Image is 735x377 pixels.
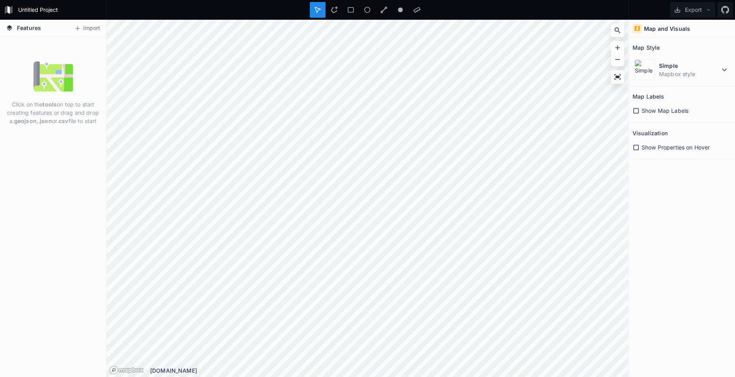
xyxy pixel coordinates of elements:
span: Show Map Labels [642,106,688,115]
img: empty [33,57,73,96]
h2: Map Labels [633,90,664,103]
h2: Visualization [633,127,668,139]
span: Features [17,24,41,32]
h2: Map Style [633,41,660,54]
p: Click on the on top to start creating features or drag and drop a , or file to start [6,100,100,125]
button: Export [670,2,715,18]
strong: .geojson [13,118,37,124]
strong: .json [38,118,52,124]
div: [DOMAIN_NAME] [150,366,628,375]
span: Show Properties on Hover [642,143,710,151]
strong: tools [43,101,57,108]
a: Mapbox logo [109,366,144,375]
dd: Mapbox style [659,70,720,78]
button: Import [70,22,104,35]
h4: Map and Visuals [644,24,690,33]
strong: .csv [57,118,69,124]
img: Simple [635,60,655,80]
dt: Simple [659,62,720,70]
